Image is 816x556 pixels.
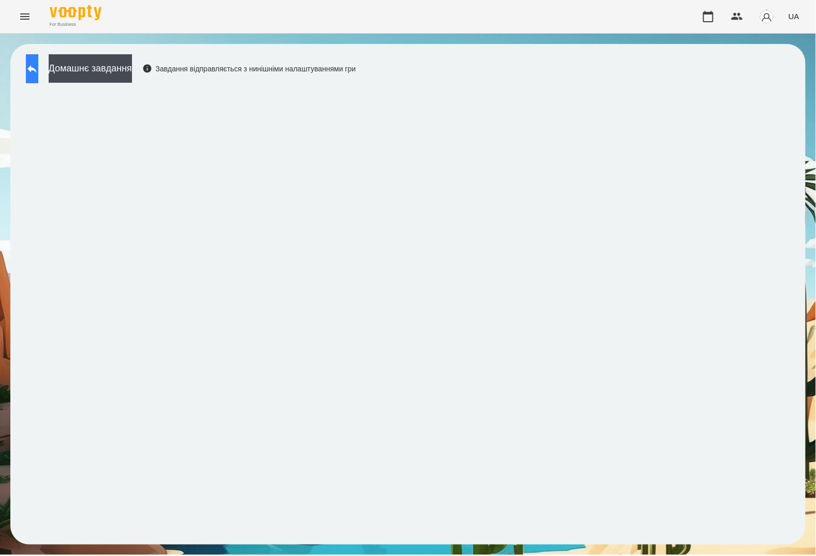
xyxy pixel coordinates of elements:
[12,4,37,29] button: Menu
[760,9,774,24] img: avatar_s.png
[784,7,804,26] button: UA
[142,64,356,74] div: Завдання відправляється з нинішніми налаштуваннями гри
[49,54,132,83] button: Домашнє завдання
[50,21,101,28] span: For Business
[50,5,101,20] img: Voopty Logo
[789,11,799,22] span: UA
